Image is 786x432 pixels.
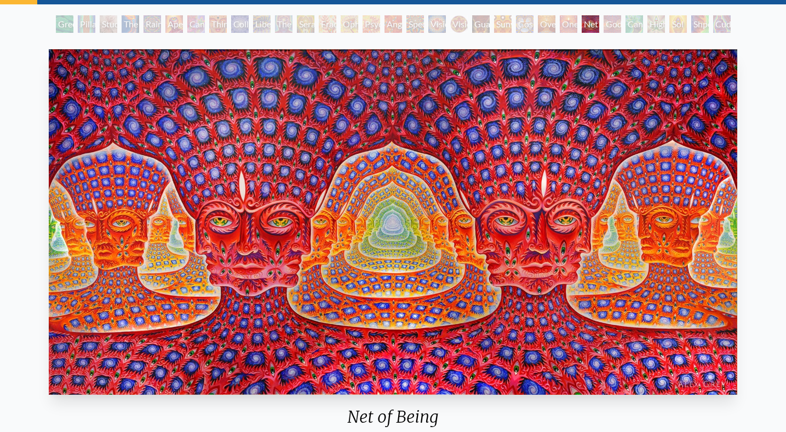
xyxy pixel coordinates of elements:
[494,15,512,33] div: Sunyata
[275,15,292,33] div: The Seer
[341,15,358,33] div: Ophanic Eyelash
[669,15,687,33] div: Sol Invictus
[647,15,665,33] div: Higher Vision
[49,49,737,395] img: Net-of-Being-2021-Alex-Grey-watermarked.jpeg
[450,15,468,33] div: Vision [PERSON_NAME]
[165,15,183,33] div: Aperture
[209,15,227,33] div: Third Eye Tears of Joy
[187,15,205,33] div: Cannabis Sutra
[231,15,249,33] div: Collective Vision
[560,15,577,33] div: One
[582,15,599,33] div: Net of Being
[428,15,446,33] div: Vision Crystal
[538,15,555,33] div: Oversoul
[691,15,709,33] div: Shpongled
[144,15,161,33] div: Rainbow Eye Ripple
[472,15,490,33] div: Guardian of Infinite Vision
[385,15,402,33] div: Angel Skin
[56,15,73,33] div: Green Hand
[253,15,271,33] div: Liberation Through Seeing
[319,15,336,33] div: Fractal Eyes
[713,15,731,33] div: Cuddle
[100,15,117,33] div: Study for the Great Turn
[516,15,533,33] div: Cosmic Elf
[297,15,314,33] div: Seraphic Transport Docking on the Third Eye
[78,15,95,33] div: Pillar of Awareness
[122,15,139,33] div: The Torch
[363,15,380,33] div: Psychomicrograph of a Fractal Paisley Cherub Feather Tip
[626,15,643,33] div: Cannafist
[406,15,424,33] div: Spectral Lotus
[604,15,621,33] div: Godself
